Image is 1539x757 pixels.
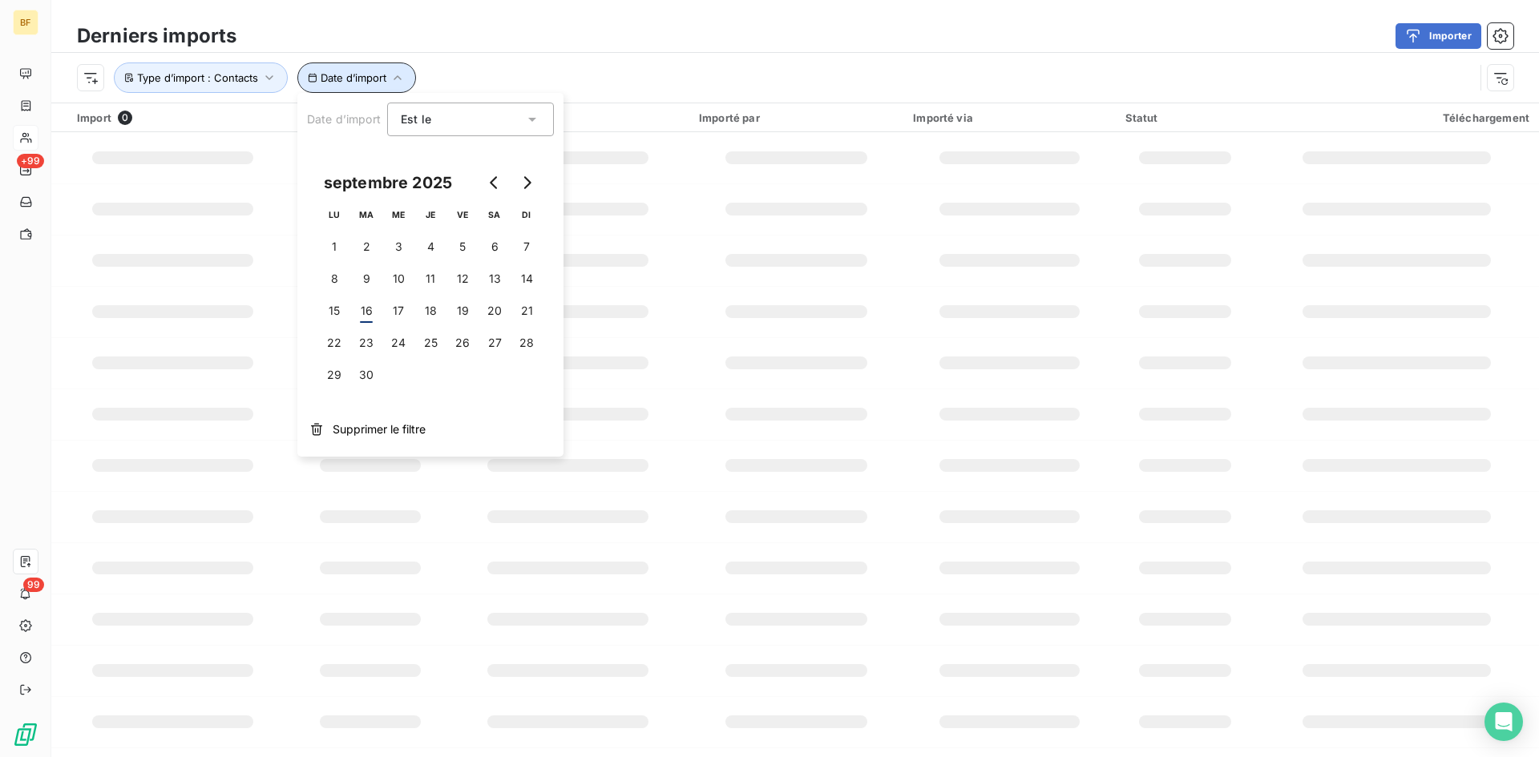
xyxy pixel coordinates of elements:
[446,327,479,359] button: 26
[456,111,680,124] div: Date d’import
[382,295,414,327] button: 17
[511,263,543,295] button: 14
[382,199,414,231] th: mercredi
[318,170,458,195] div: septembre 2025
[511,199,543,231] th: dimanche
[307,112,381,126] span: Date d’import
[13,10,38,35] div: BF
[77,22,236,50] h3: Derniers imports
[118,111,132,125] span: 0
[699,111,894,124] div: Importé par
[511,295,543,327] button: 21
[318,327,350,359] button: 22
[17,154,44,168] span: +99
[333,421,426,437] span: Supprimer le filtre
[114,62,288,93] button: Type d’import : Contacts
[479,327,511,359] button: 27
[446,263,479,295] button: 12
[318,231,350,263] button: 1
[479,199,511,231] th: samedi
[479,231,511,263] button: 6
[479,263,511,295] button: 13
[77,111,285,125] div: Import
[511,327,543,359] button: 28
[297,62,416,93] button: Date d’import
[350,359,382,391] button: 30
[414,295,446,327] button: 18
[350,263,382,295] button: 9
[13,722,38,747] img: Logo LeanPay
[318,263,350,295] button: 8
[446,295,479,327] button: 19
[913,111,1106,124] div: Importé via
[321,71,386,84] span: Date d’import
[414,263,446,295] button: 11
[318,199,350,231] th: lundi
[382,231,414,263] button: 3
[1265,111,1529,124] div: Téléchargement
[479,167,511,199] button: Go to previous month
[137,71,258,84] span: Type d’import : Contacts
[1396,23,1481,49] button: Importer
[1125,111,1246,124] div: Statut
[318,359,350,391] button: 29
[382,327,414,359] button: 24
[511,167,543,199] button: Go to next month
[382,263,414,295] button: 10
[479,295,511,327] button: 20
[446,199,479,231] th: vendredi
[297,412,563,447] button: Supprimer le filtre
[350,327,382,359] button: 23
[350,231,382,263] button: 2
[350,295,382,327] button: 16
[401,112,431,126] span: Est le
[414,199,446,231] th: jeudi
[23,578,44,592] span: 99
[414,231,446,263] button: 4
[446,231,479,263] button: 5
[1484,703,1523,741] div: Open Intercom Messenger
[350,199,382,231] th: mardi
[318,295,350,327] button: 15
[414,327,446,359] button: 25
[511,231,543,263] button: 7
